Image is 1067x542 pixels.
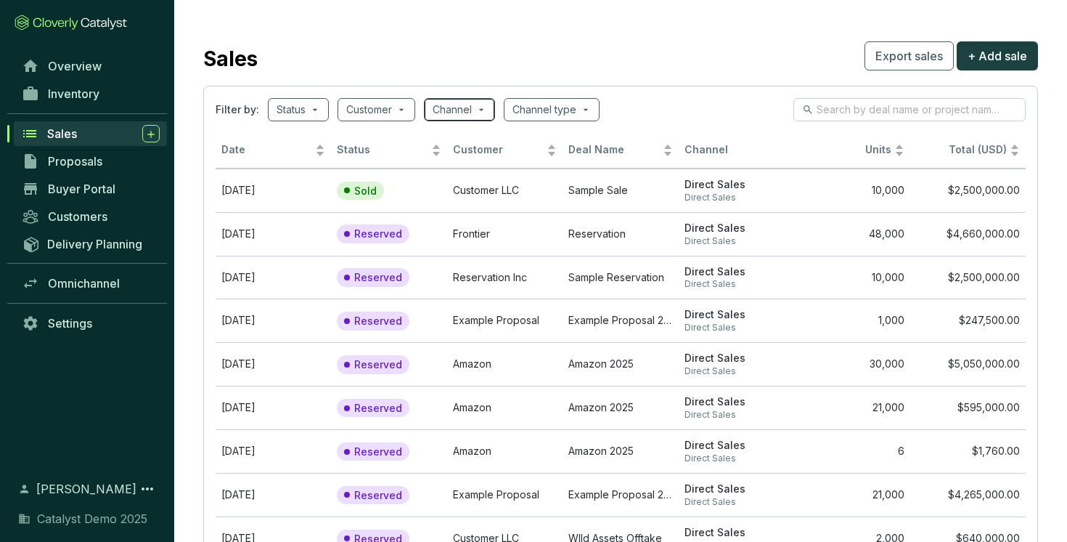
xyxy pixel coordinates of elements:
[794,256,909,299] td: 10,000
[684,409,788,421] span: Direct Sales
[47,126,77,141] span: Sales
[447,473,563,517] td: Example Proposal
[800,143,891,157] span: Units
[910,473,1026,517] td: $4,265,000.00
[216,212,331,256] td: Feb 28 2025
[910,429,1026,473] td: $1,760.00
[354,271,402,284] p: Reserved
[47,237,142,251] span: Delivery Planning
[563,299,678,342] td: Example Proposal 2024
[37,510,147,527] span: Catalyst Demo 2025
[354,185,377,198] p: Sold
[684,439,788,453] span: Direct Sales
[684,352,788,365] span: Direct Sales
[794,212,909,256] td: 48,000
[563,386,678,429] td: Amazon 2025
[15,149,167,174] a: Proposals
[864,41,954,70] button: Export sales
[216,473,331,517] td: Aug 29 2025
[684,365,788,377] span: Direct Sales
[331,133,446,169] th: Status
[15,311,167,336] a: Settings
[684,308,788,322] span: Direct Sales
[684,178,788,192] span: Direct Sales
[563,169,678,212] td: Sample Sale
[684,222,788,235] span: Direct Sales
[794,299,909,342] td: 1,000
[216,299,331,342] td: Dec 31 2024
[48,276,120,291] span: Omnichannel
[216,429,331,473] td: Aug 29 2025
[563,429,678,473] td: Amazon 2025
[15,232,167,256] a: Delivery Planning
[447,169,563,212] td: Customer LLC
[684,526,788,540] span: Direct Sales
[910,169,1026,212] td: $2,500,000.00
[568,143,659,157] span: Deal Name
[684,235,788,247] span: Direct Sales
[794,169,909,212] td: 10,000
[14,121,167,146] a: Sales
[563,256,678,299] td: Sample Reservation
[354,489,402,502] p: Reserved
[447,429,563,473] td: Amazon
[48,59,102,73] span: Overview
[216,342,331,386] td: Aug 15 2025
[447,299,563,342] td: Example Proposal
[794,133,909,169] th: Units
[679,133,794,169] th: Channel
[447,256,563,299] td: Reservation Inc
[216,133,331,169] th: Date
[48,182,115,196] span: Buyer Portal
[684,322,788,333] span: Direct Sales
[910,212,1026,256] td: $4,660,000.00
[447,212,563,256] td: Frontier
[354,445,402,458] p: Reserved
[684,265,788,279] span: Direct Sales
[949,143,1007,155] span: Total (USD)
[203,44,258,74] h2: Sales
[684,453,788,464] span: Direct Sales
[354,402,402,415] p: Reserved
[216,169,331,212] td: Nov 01 2023
[794,386,909,429] td: 21,000
[957,41,1038,70] button: + Add sale
[337,143,428,157] span: Status
[216,386,331,429] td: Aug 29 2025
[910,386,1026,429] td: $595,000.00
[48,154,102,169] span: Proposals
[875,47,943,65] span: Export sales
[48,316,92,331] span: Settings
[684,482,788,496] span: Direct Sales
[447,342,563,386] td: Amazon
[48,209,107,224] span: Customers
[968,47,1027,65] span: + Add sale
[216,256,331,299] td: Nov 01 2024
[684,278,788,290] span: Direct Sales
[563,342,678,386] td: Amazon 2025
[216,102,259,117] span: Filter by:
[684,395,788,409] span: Direct Sales
[563,212,678,256] td: Reservation
[563,473,678,517] td: Example Proposal 2025
[36,480,136,498] span: [PERSON_NAME]
[15,204,167,229] a: Customers
[354,358,402,371] p: Reserved
[354,227,402,240] p: Reserved
[910,299,1026,342] td: $247,500.00
[563,133,678,169] th: Deal Name
[910,342,1026,386] td: $5,050,000.00
[15,177,167,201] a: Buyer Portal
[794,342,909,386] td: 30,000
[910,256,1026,299] td: $2,500,000.00
[794,473,909,517] td: 21,000
[447,386,563,429] td: Amazon
[221,143,312,157] span: Date
[15,271,167,296] a: Omnichannel
[684,192,788,203] span: Direct Sales
[48,86,99,101] span: Inventory
[817,102,1004,118] input: Search by deal name or project name...
[794,429,909,473] td: 6
[15,81,167,106] a: Inventory
[684,496,788,508] span: Direct Sales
